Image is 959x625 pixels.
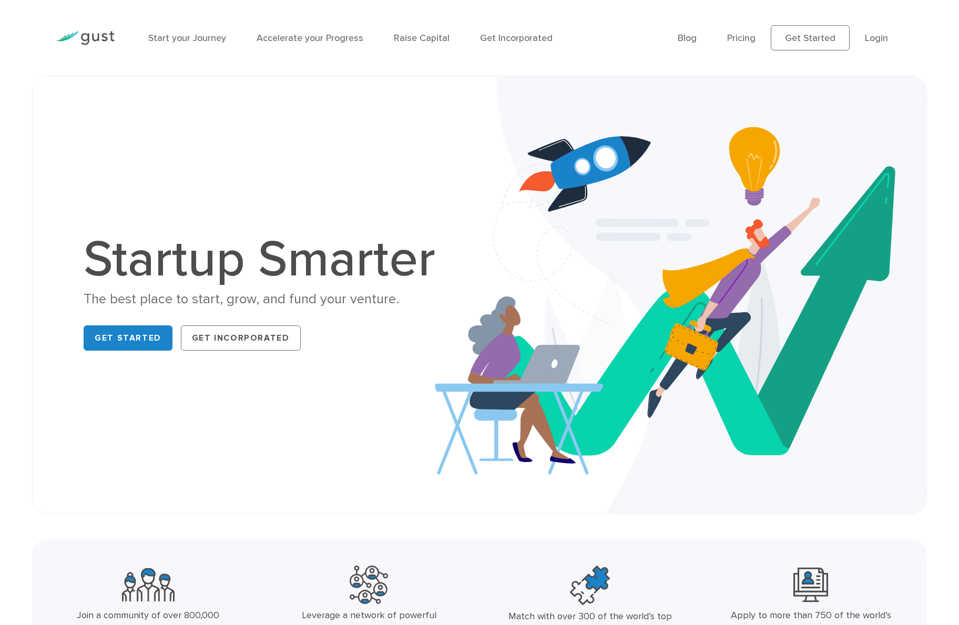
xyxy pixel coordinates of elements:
[122,566,175,604] img: Community Founders
[435,76,926,514] img: Startup Smarter Hero
[84,290,446,309] div: The best place to start, grow, and fund your venture.
[771,25,850,50] a: Get Started
[793,566,828,604] img: Leading Angel Investment
[480,33,553,44] a: Get Incorporated
[678,33,697,44] a: Blog
[84,234,446,285] h1: Startup Smarter
[148,33,226,44] a: Start your Journey
[56,31,115,45] img: Gust Logo
[394,33,450,44] a: Raise Capital
[350,566,388,604] img: Powerful Partners
[570,566,610,606] img: Top Accelerators
[727,33,756,44] a: Pricing
[84,325,172,351] a: Get Started
[865,33,888,44] a: Login
[181,325,301,351] a: Get Incorporated
[257,33,363,44] a: Accelerate your Progress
